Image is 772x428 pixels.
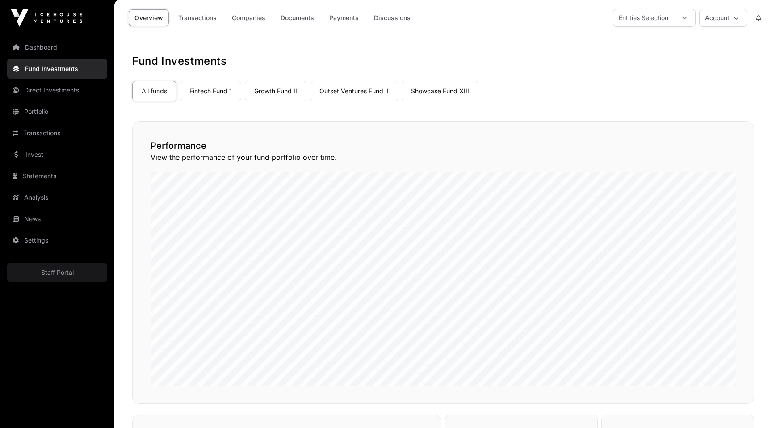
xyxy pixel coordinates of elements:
a: Payments [323,9,365,26]
a: Overview [129,9,169,26]
h2: Performance [151,139,736,152]
a: Invest [7,145,107,164]
button: Account [699,9,747,27]
a: Direct Investments [7,80,107,100]
a: Staff Portal [7,263,107,282]
div: Entities Selection [613,9,674,26]
a: Portfolio [7,102,107,122]
a: Fund Investments [7,59,107,79]
a: Showcase Fund XIII [402,81,478,101]
a: Growth Fund II [245,81,306,101]
img: Icehouse Ventures Logo [11,9,82,27]
a: Documents [275,9,320,26]
a: All funds [132,81,176,101]
a: Statements [7,166,107,186]
a: Fintech Fund 1 [180,81,241,101]
a: Analysis [7,188,107,207]
h1: Fund Investments [132,54,754,68]
a: Companies [226,9,271,26]
iframe: Chat Widget [727,385,772,428]
a: Transactions [172,9,222,26]
a: Dashboard [7,38,107,57]
a: News [7,209,107,229]
a: Discussions [368,9,416,26]
a: Settings [7,231,107,250]
a: Transactions [7,123,107,143]
a: Outset Ventures Fund II [310,81,398,101]
p: View the performance of your fund portfolio over time. [151,152,736,163]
